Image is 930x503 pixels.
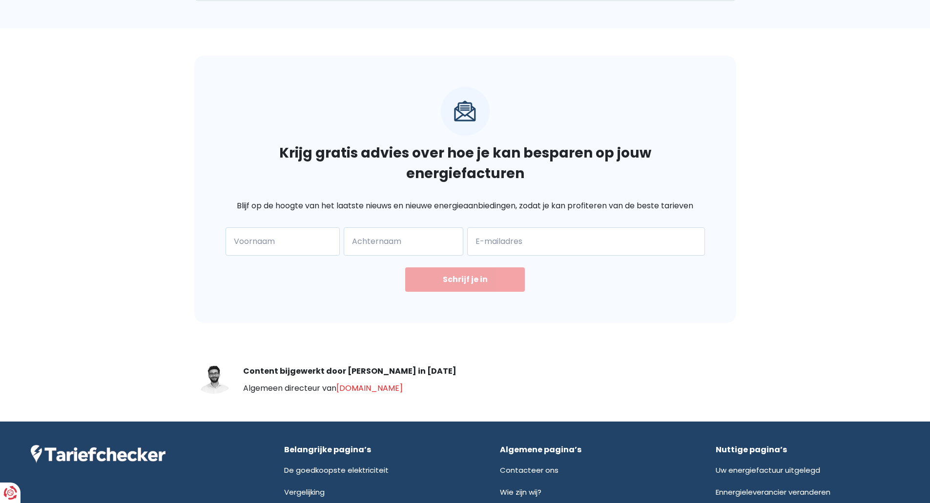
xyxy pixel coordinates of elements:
[226,143,705,184] h2: Krijg gratis advies over hoe je kan besparen op jouw energiefacturen
[716,465,820,475] a: Uw energiefactuur uitgelegd
[716,445,899,454] div: Nuttige pagina’s
[31,445,165,463] img: Tariefchecker logo
[284,465,389,475] a: De goedkoopste elektriciteit
[243,382,456,394] p: Algemeen directeur van
[226,200,705,212] p: Blijf op de hoogte van het laatste nieuws en nieuwe energieaanbiedingen, zodat je kan profiteren ...
[243,365,456,377] p: Content bijgewerkt door [PERSON_NAME] in [DATE]
[194,365,233,394] img: Elvedin Vejzovic
[284,445,468,454] div: Belangrijke pagina’s
[226,227,340,256] input: John
[500,465,558,475] a: Contacteer ons
[716,487,830,497] a: Ennergieleverancier veranderen
[405,267,525,292] button: Schrijf je in
[344,227,463,256] input: Smith
[467,227,705,256] input: john@email.com
[284,487,325,497] a: Vergelijking
[500,487,541,497] a: Wie zijn wij?
[500,445,683,454] div: Algemene pagina’s
[336,382,403,394] a: [DOMAIN_NAME]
